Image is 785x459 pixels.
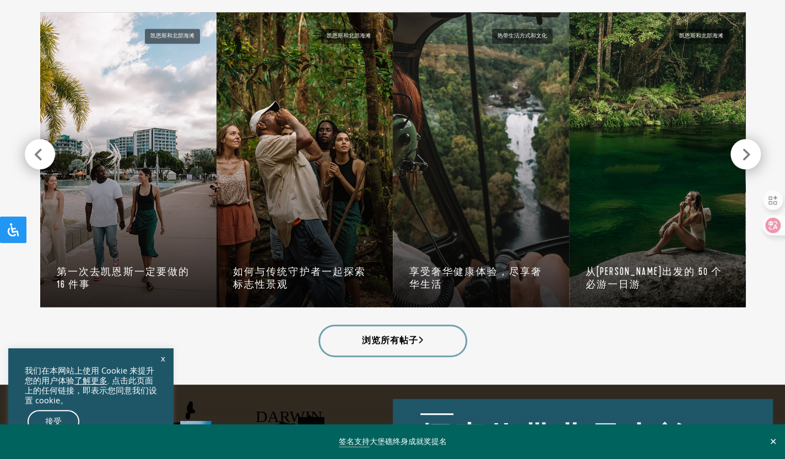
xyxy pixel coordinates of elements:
a: 莫斯曼峡谷中心 Ngadiku 梦幻时光步道 凯恩斯和北部海滩 如何与传统守护者一起探索标志性景观 [216,12,393,307]
a: 凯恩斯和北部海滩 从[PERSON_NAME]出发的 50 个必游一日游 [569,12,745,307]
a: x [155,346,171,370]
a: 私人直升机飞越丹特里瀑布 热带生活方式和文化 享受奢华健康体验，尽享奢华生活 [393,12,569,307]
font: 签名支持 [339,436,370,446]
font: 浏览所有帖子 [362,335,418,345]
text: DARWIN [255,407,322,425]
font: 我们在本网站上使用 Cookie 来提升您的用户体验 [25,365,154,386]
font: 接受 [45,416,62,426]
font: 探索热带北昆士兰 [420,420,692,457]
font: x [161,353,165,364]
a: 凯恩斯滨海大道 凯恩斯和北部海滩 第一次去凯恩斯一定要做的 16 件事 [40,12,216,307]
a: 了解更多 [74,376,107,386]
a: 签名支持 [339,436,370,447]
font: ✕ [770,436,777,446]
font: 大堡礁终身成就奖提名 [370,436,447,446]
a: 浏览所有帖子 [318,325,467,357]
svg: 打开辅助功能面板 [7,223,20,236]
font: . 点击此页面上的任何链接，即表示您同意我们设置 cookie。 [25,375,157,406]
font: 了解更多 [74,375,107,386]
button: 关闭 [767,436,779,446]
a: 接受 [28,410,79,433]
